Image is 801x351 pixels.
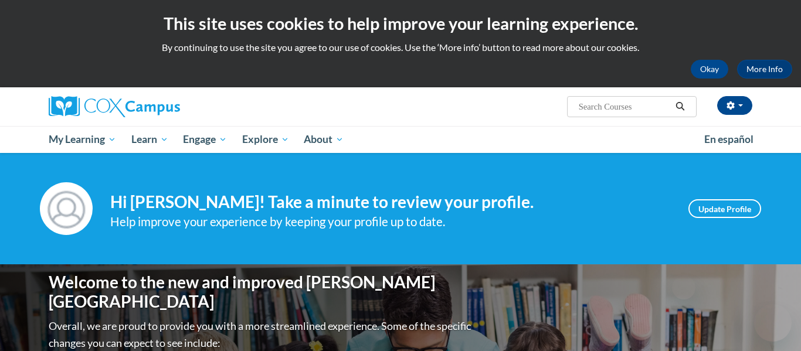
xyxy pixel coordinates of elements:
[49,96,180,117] img: Cox Campus
[697,127,761,152] a: En español
[242,132,289,146] span: Explore
[175,126,235,153] a: Engage
[49,132,116,146] span: My Learning
[297,126,352,153] a: About
[717,96,752,115] button: Account Settings
[671,100,689,114] button: Search
[131,132,168,146] span: Learn
[578,100,671,114] input: Search Courses
[9,41,792,54] p: By continuing to use the site you agree to our use of cookies. Use the ‘More info’ button to read...
[9,12,792,35] h2: This site uses cookies to help improve your learning experience.
[110,192,671,212] h4: Hi [PERSON_NAME]! Take a minute to review your profile.
[754,304,792,342] iframe: Button to launch messaging window
[31,126,770,153] div: Main menu
[737,60,792,79] a: More Info
[691,60,728,79] button: Okay
[235,126,297,153] a: Explore
[49,272,474,312] h1: Welcome to the new and improved [PERSON_NAME][GEOGRAPHIC_DATA]
[304,132,344,146] span: About
[688,199,761,218] a: Update Profile
[41,126,124,153] a: My Learning
[40,182,93,235] img: Profile Image
[124,126,176,153] a: Learn
[672,276,695,299] iframe: Close message
[110,212,671,231] div: Help improve your experience by keeping your profile up to date.
[704,133,754,145] span: En español
[49,96,271,117] a: Cox Campus
[183,132,227,146] span: Engage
